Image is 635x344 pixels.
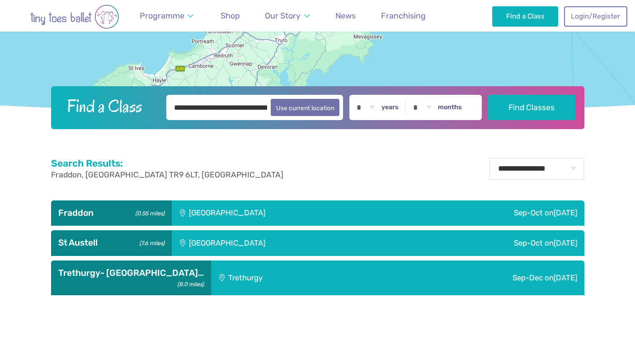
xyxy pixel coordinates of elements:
[58,237,165,248] h3: St Austell
[405,230,584,256] div: Sep-Oct on
[488,95,575,120] button: Find Classes
[331,6,360,26] a: News
[371,260,584,295] div: Sep-Dec on
[174,279,203,288] small: (8.0 miles)
[405,200,584,226] div: Sep-Oct on
[136,237,164,247] small: (7.6 miles)
[261,6,314,26] a: Our Story
[265,11,301,20] span: Our Story
[172,200,405,226] div: [GEOGRAPHIC_DATA]
[211,260,371,295] div: Trethurgy
[172,230,405,256] div: [GEOGRAPHIC_DATA]
[216,6,244,26] a: Shop
[554,273,577,282] span: [DATE]
[554,208,577,217] span: [DATE]
[381,103,399,112] label: years
[136,6,198,26] a: Programme
[11,5,138,29] img: tiny toes ballet
[335,11,356,20] span: News
[132,208,164,217] small: (0.55 miles)
[221,11,240,20] span: Shop
[58,208,165,218] h3: Fraddon
[438,103,462,112] label: months
[2,103,32,115] a: Open this area in Google Maps (opens a new window)
[554,238,577,247] span: [DATE]
[60,95,160,117] h2: Find a Class
[271,99,340,116] button: Use current location
[51,169,283,181] p: Fraddon, [GEOGRAPHIC_DATA] TR9 6LT, [GEOGRAPHIC_DATA]
[51,158,283,169] h2: Search Results:
[2,103,32,115] img: Google
[492,6,559,26] a: Find a Class
[564,6,627,26] a: Login/Register
[58,268,204,279] h3: Trethurgy- [GEOGRAPHIC_DATA]…
[377,6,430,26] a: Franchising
[381,11,426,20] span: Franchising
[140,11,184,20] span: Programme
